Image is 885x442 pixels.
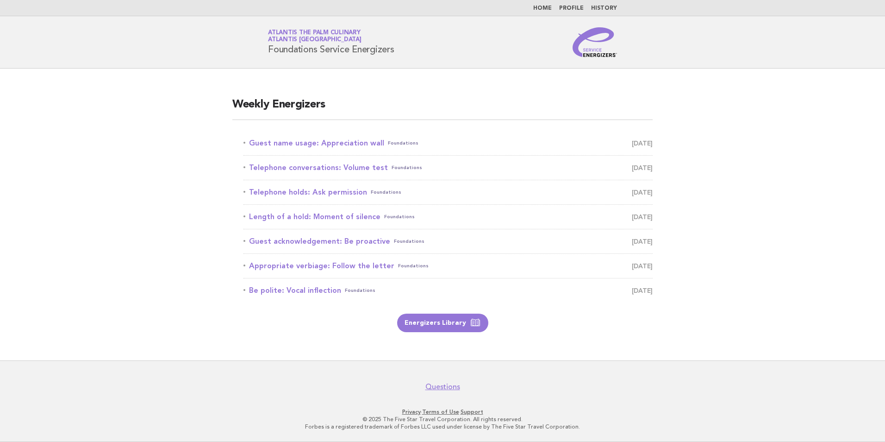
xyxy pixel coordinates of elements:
[159,408,726,416] p: · ·
[384,210,415,223] span: Foundations
[533,6,552,11] a: Home
[243,186,653,199] a: Telephone holds: Ask permissionFoundations [DATE]
[243,137,653,150] a: Guest name usage: Appreciation wallFoundations [DATE]
[632,161,653,174] span: [DATE]
[371,186,401,199] span: Foundations
[243,259,653,272] a: Appropriate verbiage: Follow the letterFoundations [DATE]
[632,210,653,223] span: [DATE]
[232,97,653,120] h2: Weekly Energizers
[243,161,653,174] a: Telephone conversations: Volume testFoundations [DATE]
[388,137,418,150] span: Foundations
[159,423,726,430] p: Forbes is a registered trademark of Forbes LLC used under license by The Five Star Travel Corpora...
[425,382,460,391] a: Questions
[461,409,483,415] a: Support
[243,284,653,297] a: Be polite: Vocal inflectionFoundations [DATE]
[394,235,424,248] span: Foundations
[243,235,653,248] a: Guest acknowledgement: Be proactiveFoundations [DATE]
[632,259,653,272] span: [DATE]
[345,284,375,297] span: Foundations
[268,30,361,43] a: Atlantis The Palm CulinaryAtlantis [GEOGRAPHIC_DATA]
[573,27,617,57] img: Service Energizers
[159,416,726,423] p: © 2025 The Five Star Travel Corporation. All rights reserved.
[392,161,422,174] span: Foundations
[243,210,653,223] a: Length of a hold: Moment of silenceFoundations [DATE]
[268,30,394,54] h1: Foundations Service Energizers
[559,6,584,11] a: Profile
[632,284,653,297] span: [DATE]
[268,37,361,43] span: Atlantis [GEOGRAPHIC_DATA]
[632,235,653,248] span: [DATE]
[398,259,429,272] span: Foundations
[422,409,459,415] a: Terms of Use
[397,314,488,332] a: Energizers Library
[632,137,653,150] span: [DATE]
[591,6,617,11] a: History
[402,409,421,415] a: Privacy
[632,186,653,199] span: [DATE]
